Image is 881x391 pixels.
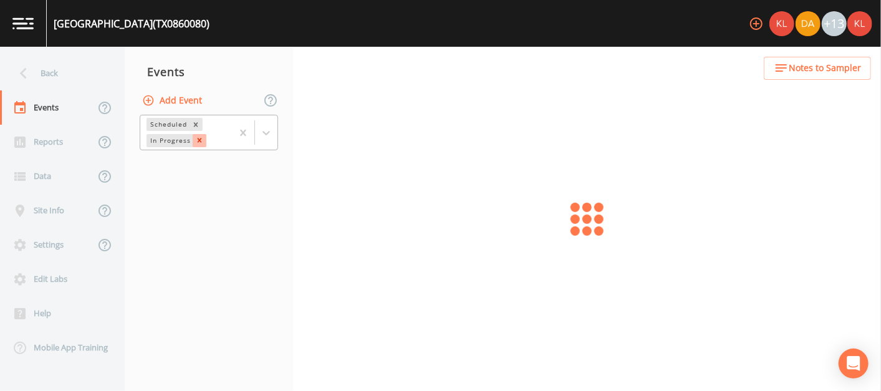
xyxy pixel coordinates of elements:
div: In Progress [147,134,193,147]
div: +13 [822,11,847,36]
div: Open Intercom Messenger [839,349,869,379]
div: [GEOGRAPHIC_DATA] (TX0860080) [54,16,209,31]
div: Remove Scheduled [189,118,203,131]
button: Add Event [140,89,207,112]
div: Remove In Progress [193,134,206,147]
button: Notes to Sampler [764,57,871,80]
div: Kler Teran [769,11,795,36]
img: a84961a0472e9debc750dd08a004988d [796,11,821,36]
div: David Weber [795,11,821,36]
div: Events [125,56,293,87]
img: 9c4450d90d3b8045b2e5fa62e4f92659 [847,11,872,36]
span: Notes to Sampler [789,60,861,76]
img: 9c4450d90d3b8045b2e5fa62e4f92659 [769,11,794,36]
img: logo [12,17,34,29]
div: Scheduled [147,118,189,131]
